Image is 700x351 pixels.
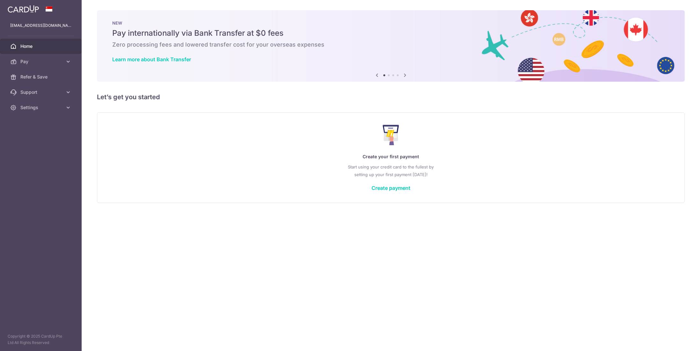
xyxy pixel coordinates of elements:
[112,20,669,26] p: NEW
[8,5,39,13] img: CardUp
[110,163,672,178] p: Start using your credit card to the fullest by setting up your first payment [DATE]!
[97,92,685,102] h5: Let’s get you started
[20,104,63,111] span: Settings
[110,153,672,161] p: Create your first payment
[10,22,71,29] p: [EMAIL_ADDRESS][DOMAIN_NAME]
[20,74,63,80] span: Refer & Save
[20,58,63,65] span: Pay
[20,89,63,95] span: Support
[97,10,685,82] img: Bank transfer banner
[372,185,410,191] a: Create payment
[383,125,399,145] img: Make Payment
[112,41,669,49] h6: Zero processing fees and lowered transfer cost for your overseas expenses
[112,28,669,38] h5: Pay internationally via Bank Transfer at $0 fees
[20,43,63,49] span: Home
[112,56,191,63] a: Learn more about Bank Transfer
